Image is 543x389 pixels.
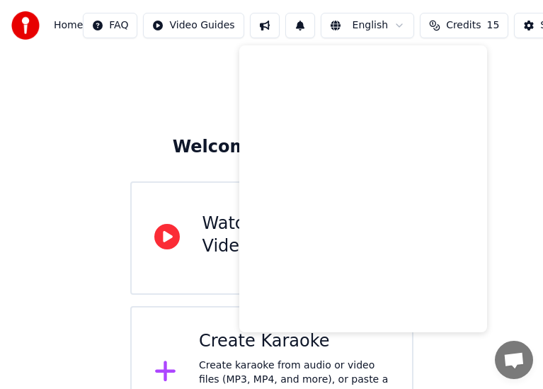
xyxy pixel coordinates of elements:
[11,11,40,40] img: youka
[143,13,244,38] button: Video Guides
[199,330,389,353] div: Create Karaoke
[202,213,389,258] div: Watch Quick Start Video
[495,341,533,379] a: 채팅 열기
[420,13,508,38] button: Credits15
[487,18,500,33] span: 15
[54,18,83,33] nav: breadcrumb
[83,13,137,38] button: FAQ
[446,18,481,33] span: Credits
[54,18,83,33] span: Home
[173,136,371,159] div: Welcome to Youka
